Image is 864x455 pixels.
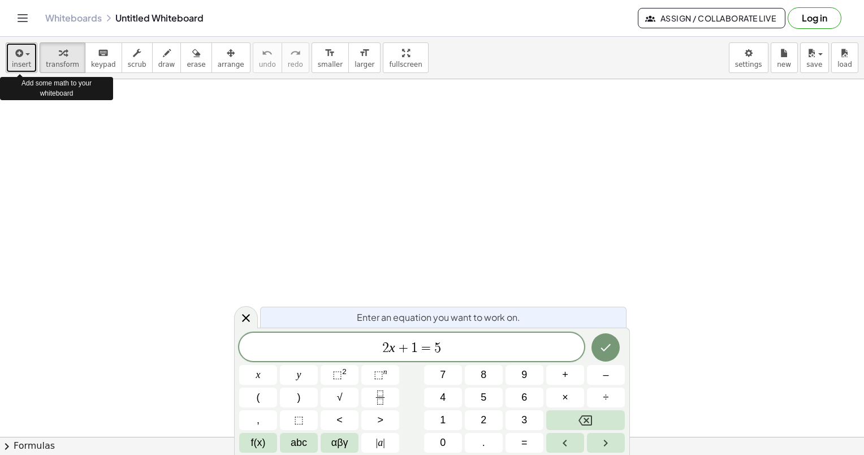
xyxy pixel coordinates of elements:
span: scrub [128,61,146,68]
span: smaller [318,61,343,68]
i: format_size [325,46,335,60]
button: Fraction [361,388,399,407]
span: arrange [218,61,244,68]
button: transform [40,42,85,73]
span: a [376,435,385,450]
span: draw [158,61,175,68]
span: x [256,367,261,383]
button: Greater than [361,410,399,430]
span: 7 [440,367,446,383]
span: 8 [481,367,486,383]
a: Whiteboards [45,12,102,24]
button: undoundo [253,42,282,73]
button: insert [6,42,37,73]
button: 2 [465,410,503,430]
span: erase [187,61,205,68]
span: ( [257,390,260,405]
span: + [395,341,412,355]
button: 5 [465,388,503,407]
button: y [280,365,318,385]
span: = [418,341,434,355]
button: Alphabet [280,433,318,453]
button: Minus [587,365,625,385]
i: redo [290,46,301,60]
button: Greek alphabet [321,433,358,453]
button: Absolute value [361,433,399,453]
span: y [297,367,301,383]
span: transform [46,61,79,68]
span: | [376,437,378,448]
span: Enter an equation you want to work on. [357,311,520,324]
button: 0 [424,433,462,453]
span: abc [291,435,307,450]
button: Functions [239,433,277,453]
span: < [336,413,343,428]
span: | [383,437,385,448]
span: √ [337,390,343,405]
span: ÷ [603,390,609,405]
span: larger [355,61,374,68]
span: undo [259,61,276,68]
iframe: Sign in with Google Dialog [632,11,853,95]
button: Times [546,388,584,407]
button: format_sizesmaller [312,42,349,73]
button: 7 [424,365,462,385]
button: . [465,433,503,453]
button: Toggle navigation [14,9,32,27]
button: arrange [211,42,250,73]
span: 4 [440,390,446,405]
button: Left arrow [546,433,584,453]
span: 6 [521,390,527,405]
button: 1 [424,410,462,430]
span: ⬚ [294,413,304,428]
span: 9 [521,367,527,383]
button: 4 [424,388,462,407]
button: Equals [506,433,543,453]
button: , [239,410,277,430]
span: 2 [481,413,486,428]
button: Done [591,333,620,362]
button: Superscript [361,365,399,385]
button: fullscreen [383,42,428,73]
span: 1 [411,341,418,355]
span: × [562,390,568,405]
button: Backspace [546,410,625,430]
button: ) [280,388,318,407]
button: Log in [788,7,841,29]
i: undo [262,46,273,60]
button: Divide [587,388,625,407]
span: ⬚ [332,369,342,380]
span: + [562,367,568,383]
span: 1 [440,413,446,428]
button: format_sizelarger [348,42,381,73]
button: 6 [506,388,543,407]
button: redoredo [282,42,309,73]
button: Assign / Collaborate Live [638,8,785,28]
span: f(x) [251,435,266,450]
span: 3 [521,413,527,428]
span: fullscreen [389,61,422,68]
button: scrub [122,42,153,73]
button: 3 [506,410,543,430]
span: > [377,413,383,428]
button: draw [152,42,182,73]
button: Squared [321,365,358,385]
button: ( [239,388,277,407]
button: Plus [546,365,584,385]
sup: n [383,367,387,376]
span: 0 [440,435,446,450]
button: Placeholder [280,410,318,430]
span: ) [297,390,301,405]
span: – [603,367,608,383]
span: 2 [382,341,389,355]
button: 9 [506,365,543,385]
span: redo [288,61,303,68]
span: 5 [481,390,486,405]
button: x [239,365,277,385]
span: = [521,435,528,450]
i: keyboard [98,46,109,60]
span: keypad [91,61,116,68]
var: x [389,340,395,355]
button: erase [180,42,211,73]
i: format_size [359,46,370,60]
